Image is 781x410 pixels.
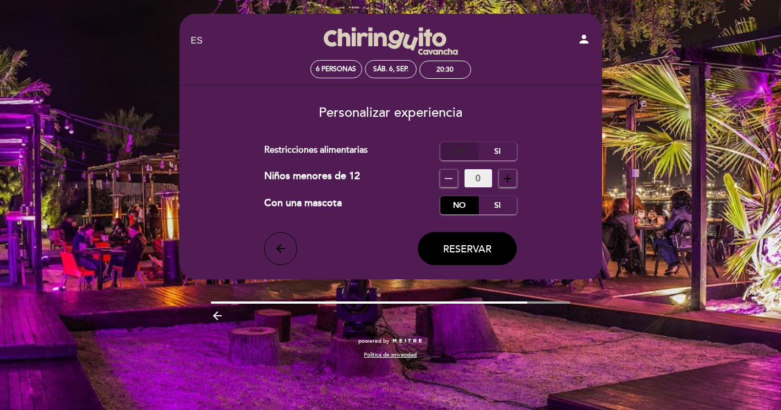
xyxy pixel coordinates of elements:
span: 6 personas [316,65,356,73]
button: arrow_back [264,232,297,265]
i: arrow_backward [211,309,224,322]
div: Restricciones alimentarias [264,142,440,160]
i: arrow_back [274,242,287,255]
div: Con una mascota [264,196,342,214]
button: Reservar [418,232,517,265]
div: sáb. 6, sep. [373,65,408,73]
img: MEITRE [392,338,423,344]
a: powered by [358,337,423,345]
label: No [440,196,479,214]
div: 20:30 [436,66,454,74]
i: person [577,33,591,46]
label: No [440,142,479,160]
span: powered by [358,337,389,345]
i: add [501,172,514,185]
span: Personalizar experiencia [319,105,462,121]
label: Si [478,196,517,214]
a: Chiringuito Cavancha [322,26,460,56]
span: Reservar [443,243,491,255]
div: Niños menores de 12 [264,169,360,187]
button: person [577,33,591,50]
a: Política de privacidad [364,351,417,359]
i: remove [442,172,455,185]
label: Si [478,142,517,160]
